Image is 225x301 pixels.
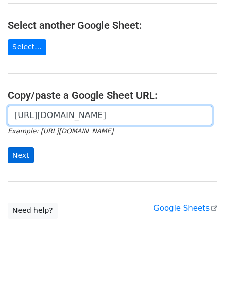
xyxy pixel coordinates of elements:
h4: Copy/paste a Google Sheet URL: [8,89,217,102]
iframe: Chat Widget [174,252,225,301]
input: Paste your Google Sheet URL here [8,106,212,125]
small: Example: [URL][DOMAIN_NAME] [8,127,113,135]
input: Next [8,147,34,163]
a: Select... [8,39,46,55]
h4: Select another Google Sheet: [8,19,217,31]
a: Google Sheets [153,204,217,213]
a: Need help? [8,203,58,219]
